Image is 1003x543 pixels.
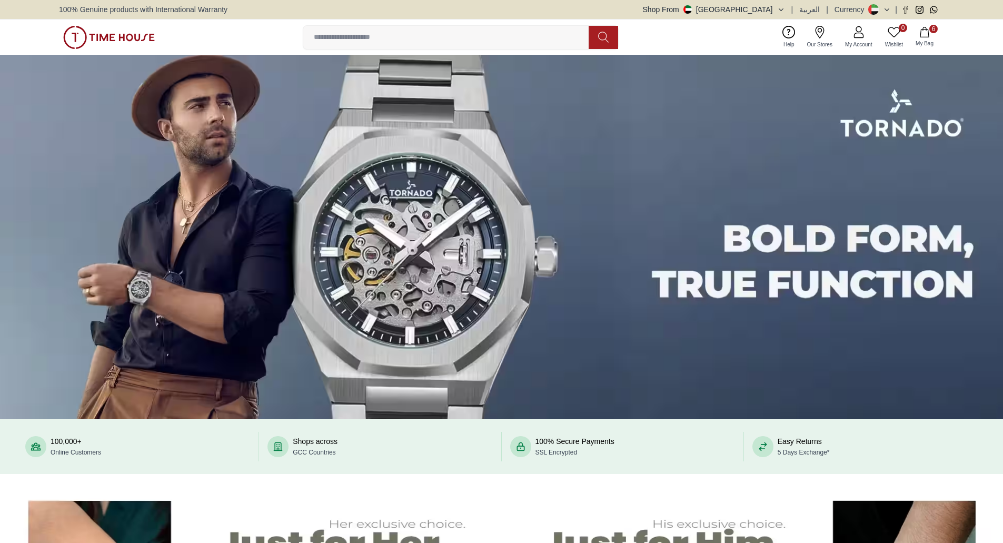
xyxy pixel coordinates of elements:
a: Whatsapp [930,6,938,14]
img: United Arab Emirates [683,5,692,14]
a: Instagram [916,6,923,14]
span: SSL Encrypted [535,449,578,456]
span: Help [779,41,799,48]
div: 100% Secure Payments [535,436,614,457]
span: My Account [841,41,877,48]
div: 100,000+ [51,436,101,457]
button: العربية [799,4,820,15]
a: Help [777,24,801,51]
img: ... [63,26,155,49]
a: 0Wishlist [879,24,909,51]
span: 100% Genuine products with International Warranty [59,4,227,15]
span: Our Stores [803,41,837,48]
span: 6 [929,25,938,33]
span: Wishlist [881,41,907,48]
div: Shops across [293,436,337,457]
span: 5 Days Exchange* [778,449,830,456]
div: Easy Returns [778,436,830,457]
button: Shop From[GEOGRAPHIC_DATA] [643,4,785,15]
span: | [895,4,897,15]
span: GCC Countries [293,449,335,456]
span: Online Customers [51,449,101,456]
span: My Bag [911,40,938,47]
button: 6My Bag [909,25,940,50]
a: Facebook [901,6,909,14]
div: Currency [835,4,869,15]
span: | [826,4,828,15]
span: | [791,4,793,15]
a: Our Stores [801,24,839,51]
span: 0 [899,24,907,32]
